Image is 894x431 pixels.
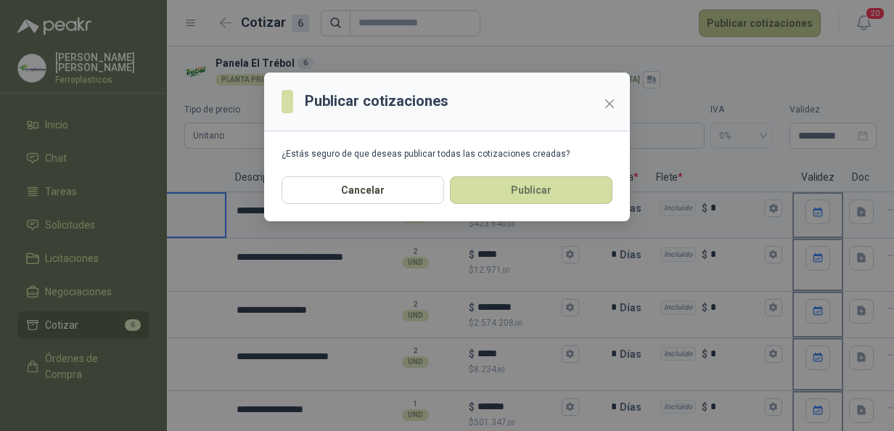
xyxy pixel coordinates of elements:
[305,90,448,112] h3: Publicar cotizaciones
[450,176,612,204] button: Publicar
[282,176,444,204] button: Cancelar
[282,149,612,159] div: ¿Estás seguro de que deseas publicar todas las cotizaciones creadas?
[598,92,621,115] button: Close
[604,98,615,110] span: close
